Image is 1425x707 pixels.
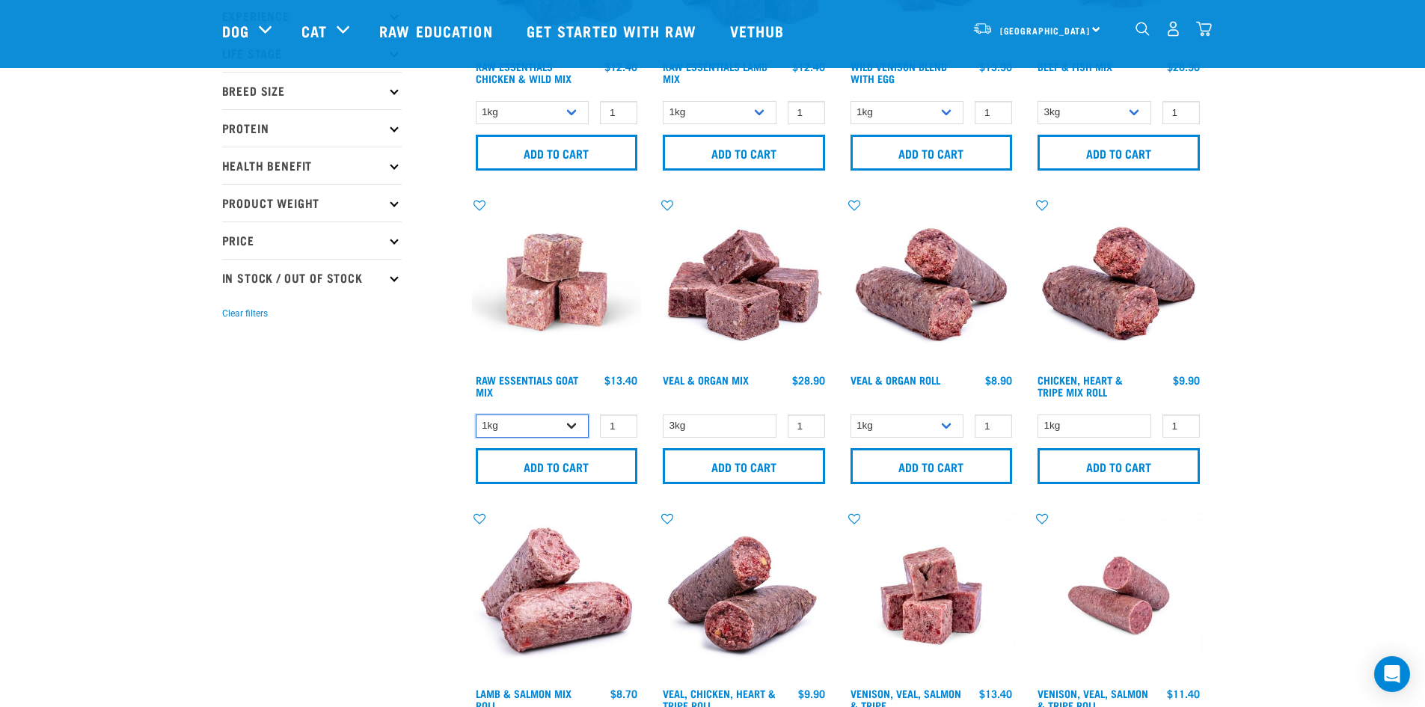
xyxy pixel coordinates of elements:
input: Add to cart [663,135,825,171]
a: Dog [222,19,249,42]
a: Veal & Organ Roll [851,377,940,382]
button: Clear filters [222,307,268,320]
a: Get started with Raw [512,1,715,61]
input: 1 [788,414,825,438]
img: home-icon-1@2x.png [1136,22,1150,36]
img: 1263 Chicken Organ Roll 02 [659,511,829,681]
img: Chicken Heart Tripe Roll 01 [1034,198,1204,367]
input: 1 [1162,414,1200,438]
img: user.png [1165,21,1181,37]
span: [GEOGRAPHIC_DATA] [1000,28,1091,33]
div: $8.70 [610,688,637,700]
input: Add to cart [1038,448,1200,484]
input: Add to cart [476,448,638,484]
div: $9.90 [1173,374,1200,386]
img: Venison Veal Salmon Tripe 1621 [847,511,1017,681]
img: Veal Organ Mix Roll 01 [847,198,1017,367]
img: van-moving.png [972,22,993,35]
p: Health Benefit [222,147,402,184]
a: Raw Education [364,1,511,61]
a: Cat [301,19,327,42]
input: 1 [975,414,1012,438]
img: 1261 Lamb Salmon Roll 01 [472,511,642,681]
p: In Stock / Out Of Stock [222,259,402,296]
img: Goat M Ix 38448 [472,198,642,367]
a: Raw Essentials Goat Mix [476,377,578,394]
input: Add to cart [1038,135,1200,171]
div: $13.40 [979,688,1012,700]
img: Venison Veal Salmon Tripe 1651 [1034,511,1204,681]
input: Add to cart [851,135,1013,171]
input: 1 [975,101,1012,124]
img: 1158 Veal Organ Mix 01 [659,198,829,367]
input: 1 [788,101,825,124]
p: Product Weight [222,184,402,221]
div: $9.90 [798,688,825,700]
p: Breed Size [222,72,402,109]
input: Add to cart [476,135,638,171]
a: Veal & Organ Mix [663,377,749,382]
a: Chicken, Heart & Tripe Mix Roll [1038,377,1123,394]
p: Protein [222,109,402,147]
img: home-icon@2x.png [1196,21,1212,37]
input: 1 [1162,101,1200,124]
input: 1 [600,101,637,124]
div: $13.40 [604,374,637,386]
input: Add to cart [663,448,825,484]
div: $28.90 [792,374,825,386]
p: Price [222,221,402,259]
div: $8.90 [985,374,1012,386]
a: Vethub [715,1,803,61]
input: Add to cart [851,448,1013,484]
input: 1 [600,414,637,438]
div: $11.40 [1167,688,1200,700]
div: Open Intercom Messenger [1374,656,1410,692]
